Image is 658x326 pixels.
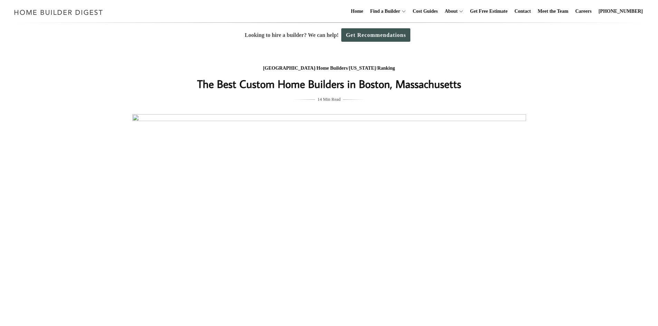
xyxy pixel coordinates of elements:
a: Ranking [377,66,395,71]
span: 14 Min Read [317,96,341,103]
a: Cost Guides [410,0,441,22]
a: Careers [573,0,594,22]
a: [GEOGRAPHIC_DATA] [263,66,315,71]
a: [PHONE_NUMBER] [596,0,646,22]
a: Contact [512,0,533,22]
a: Meet the Team [535,0,571,22]
div: / / / [191,64,467,73]
a: [US_STATE] [349,66,376,71]
a: Get Recommendations [341,28,410,42]
a: Get Free Estimate [467,0,511,22]
img: Home Builder Digest [11,6,106,19]
a: About [442,0,457,22]
a: Home Builders [317,66,348,71]
a: Home [348,0,366,22]
h1: The Best Custom Home Builders in Boston, Massachusetts [191,76,467,92]
a: Find a Builder [368,0,400,22]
